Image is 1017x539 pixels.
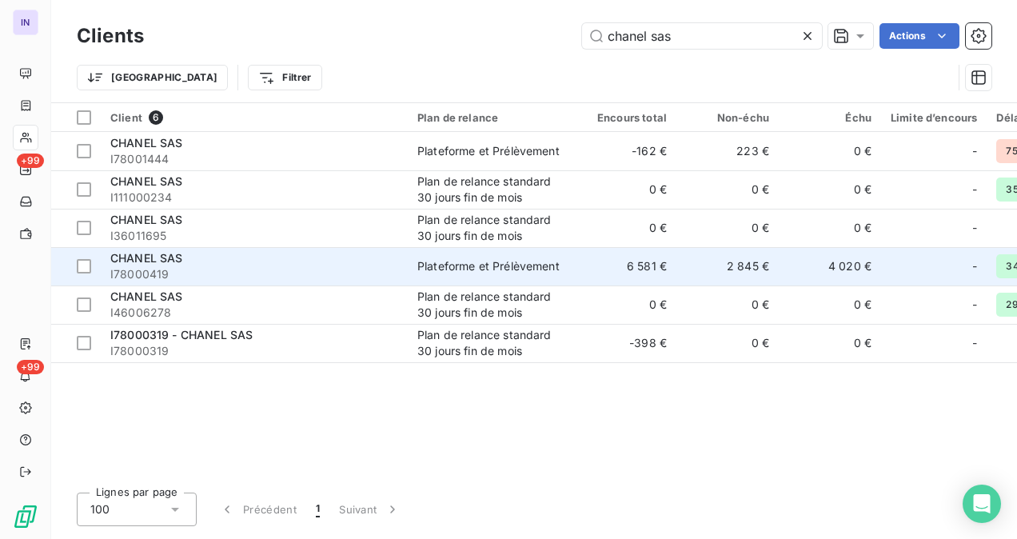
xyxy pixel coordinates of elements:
button: Actions [879,23,959,49]
span: CHANEL SAS [110,251,183,265]
td: 0 € [574,170,676,209]
div: Open Intercom Messenger [963,485,1001,523]
td: 0 € [676,285,779,324]
td: 0 € [779,132,881,170]
span: I78000319 [110,343,398,359]
td: 0 € [779,285,881,324]
div: Encours total [584,111,667,124]
div: Plan de relance standard 30 jours fin de mois [417,327,564,359]
span: I111000234 [110,190,398,206]
span: I78000319 - CHANEL SAS [110,328,253,341]
div: Plan de relance [417,111,564,124]
div: Plan de relance standard 30 jours fin de mois [417,174,564,206]
button: Suivant [329,493,410,526]
td: 0 € [676,170,779,209]
td: 0 € [574,209,676,247]
span: - [972,335,977,351]
span: CHANEL SAS [110,136,183,150]
td: 223 € [676,132,779,170]
img: Logo LeanPay [13,504,38,529]
td: 0 € [574,285,676,324]
div: Plan de relance standard 30 jours fin de mois [417,212,564,244]
span: CHANEL SAS [110,174,183,188]
span: +99 [17,154,44,168]
span: - [972,143,977,159]
span: I78001444 [110,151,398,167]
td: 6 581 € [574,247,676,285]
input: Rechercher [582,23,822,49]
button: [GEOGRAPHIC_DATA] [77,65,228,90]
span: Client [110,111,142,124]
span: I78000419 [110,266,398,282]
button: Précédent [209,493,306,526]
span: 100 [90,501,110,517]
span: I36011695 [110,228,398,244]
span: I46006278 [110,305,398,321]
div: Limite d’encours [891,111,977,124]
div: Plateforme et Prélèvement [417,258,560,274]
span: - [972,182,977,198]
span: 1 [316,501,320,517]
td: 0 € [779,209,881,247]
button: Filtrer [248,65,321,90]
td: 0 € [676,209,779,247]
span: - [972,220,977,236]
span: 6 [149,110,163,125]
button: 1 [306,493,329,526]
div: Plan de relance standard 30 jours fin de mois [417,289,564,321]
td: -398 € [574,324,676,362]
div: Plateforme et Prélèvement [417,143,560,159]
div: Échu [788,111,871,124]
span: CHANEL SAS [110,289,183,303]
div: Non-échu [686,111,769,124]
h3: Clients [77,22,144,50]
span: +99 [17,360,44,374]
div: IN [13,10,38,35]
span: CHANEL SAS [110,213,183,226]
td: 0 € [779,170,881,209]
td: 4 020 € [779,247,881,285]
td: -162 € [574,132,676,170]
td: 2 845 € [676,247,779,285]
span: - [972,297,977,313]
span: - [972,258,977,274]
td: 0 € [676,324,779,362]
td: 0 € [779,324,881,362]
